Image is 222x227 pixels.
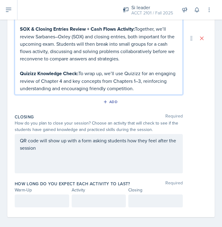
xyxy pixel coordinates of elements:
[15,114,34,120] label: Closing
[15,187,69,193] div: Warm-Up
[165,181,183,187] span: Required
[20,25,135,33] strong: SOX & Closing Entries Review + Cash Flows Activity:
[101,97,121,106] button: Add
[20,25,178,62] p: Together, we’ll review Sarbanes–Oxley (SOX) and closing entries, both important for the upcoming ...
[128,187,183,193] div: Closing
[104,99,118,104] div: Add
[165,114,183,120] span: Required
[131,10,173,16] div: ACCT 2101 / Fall 2025
[20,70,78,77] strong: Quizizz Knowledge Check:
[15,181,130,187] label: How long do you expect each activity to last?
[72,187,126,193] div: Activity
[15,120,183,133] div: How do you plan to close your session? Choose an activity that will check to see if the students ...
[131,4,173,11] div: Si leader
[20,70,178,92] p: To wrap up, we’ll use Quizizz for an engaging review of Chapter 4 and key concepts from Chapters ...
[20,137,178,152] p: QR code will show up with a form asking students how they feel after the session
